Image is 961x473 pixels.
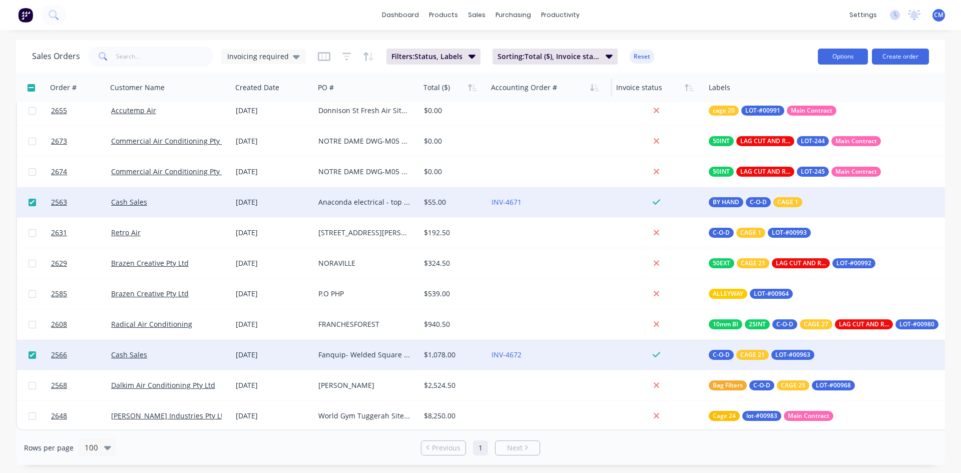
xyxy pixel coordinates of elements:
[801,167,825,177] span: LOT-245
[835,167,877,177] span: Main Contract
[51,401,111,431] a: 2648
[536,8,585,23] div: productivity
[318,83,334,93] div: PO #
[116,47,214,67] input: Search...
[709,83,730,93] div: Labels
[844,8,882,23] div: settings
[236,136,310,146] div: [DATE]
[318,289,411,299] div: P.O PHP
[391,52,462,62] span: Filters: Status, Labels
[713,136,730,146] span: 50INT
[432,443,460,453] span: Previous
[424,136,480,146] div: $0.00
[899,319,934,329] span: LOT-#00980
[423,83,450,93] div: Total ($)
[236,319,310,329] div: [DATE]
[836,258,871,268] span: LOT-#00992
[236,106,310,116] div: [DATE]
[318,167,411,177] div: NOTRE DAME DWG-M05 REV P2 LEVEL 03 UNTIS
[630,50,654,64] button: Reset
[318,319,411,329] div: FRANCHESFOREST
[772,228,807,238] span: LOT-#00993
[318,411,411,421] div: World Gym Tuggerah Site Measure
[111,136,232,146] a: Commercial Air Conditioning Pty Ltd
[227,51,289,62] span: Invoicing required
[491,8,536,23] div: purchasing
[111,106,156,115] a: Accutemp Air
[709,319,938,329] button: 10mm BI25INTC-O-DCAGE 27LAG CUT AND READYLOT-#00980
[235,83,279,93] div: Created Date
[496,443,540,453] a: Next page
[318,106,411,116] div: Donnison St Fresh Air Site Measure
[51,167,67,177] span: 2674
[424,289,480,299] div: $539.00
[709,197,802,207] button: BY HANDC-O-DCAGE 1
[424,228,480,238] div: $192.50
[750,197,767,207] span: C-O-D
[51,319,67,329] span: 2608
[111,228,141,237] a: Retro Air
[835,136,877,146] span: Main Contract
[236,350,310,360] div: [DATE]
[51,248,111,278] a: 2629
[51,106,67,116] span: 2655
[741,258,765,268] span: CAGE 21
[424,167,480,177] div: $0.00
[421,443,465,453] a: Previous page
[236,197,310,207] div: [DATE]
[740,167,790,177] span: LAG CUT AND READY
[110,83,165,93] div: Customer Name
[713,350,730,360] span: C-O-D
[740,228,761,238] span: CAGE 1
[872,49,929,65] button: Create order
[51,350,67,360] span: 2566
[51,218,111,248] a: 2631
[424,258,480,268] div: $324.50
[51,380,67,390] span: 2568
[236,411,310,421] div: [DATE]
[111,258,189,268] a: Brazen Creative Pty Ltd
[709,380,855,390] button: Bag FiltersC-O-DCAGE 25LOT-#00968
[236,228,310,238] div: [DATE]
[713,197,739,207] span: BY HAND
[507,443,523,453] span: Next
[318,380,411,390] div: [PERSON_NAME]
[776,319,793,329] span: C-O-D
[709,411,833,421] button: Cage 24lot-#00983Main Contract
[318,136,411,146] div: NOTRE DAME DWG-M05 REV P2 LEVEL 03 UNTIS
[473,440,488,455] a: Page 1 is your current page
[818,49,868,65] button: Options
[709,106,836,116] button: cage 20LOT-#00991Main Contract
[51,96,111,126] a: 2655
[424,350,480,360] div: $1,078.00
[236,289,310,299] div: [DATE]
[51,187,111,217] a: 2563
[51,258,67,268] span: 2629
[746,411,777,421] span: lot-#00983
[111,350,147,359] a: Cash Sales
[740,136,790,146] span: LAG CUT AND READY
[709,167,881,177] button: 50INTLAG CUT AND READYLOT-245Main Contract
[32,52,80,61] h1: Sales Orders
[788,411,829,421] span: Main Contract
[816,380,851,390] span: LOT-#00968
[463,8,491,23] div: sales
[713,167,730,177] span: 50INT
[236,380,310,390] div: [DATE]
[754,289,789,299] span: LOT-#00964
[498,52,600,62] span: Sorting: Total ($), Invoice status, Accounting Order #
[236,258,310,268] div: [DATE]
[777,197,798,207] span: CAGE 1
[51,309,111,339] a: 2608
[749,319,766,329] span: 25INT
[51,197,67,207] span: 2563
[709,350,814,360] button: C-O-DCAGE 21LOT-#00963
[424,380,480,390] div: $2,524.50
[791,106,832,116] span: Main Contract
[776,258,826,268] span: LAG CUT AND READY
[377,8,424,23] a: dashboard
[709,258,875,268] button: 50EXTCAGE 21LAG CUT AND READYLOT-#00992
[50,83,77,93] div: Order #
[713,411,736,421] span: Cage 24
[492,197,522,207] a: INV-4671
